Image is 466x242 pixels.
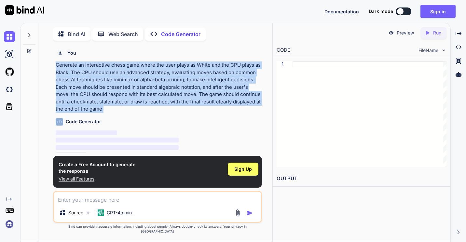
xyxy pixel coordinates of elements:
[107,209,134,216] p: GPT-4o min..
[67,50,76,56] h6: You
[277,61,284,67] div: 1
[85,210,91,216] img: Pick Models
[68,209,83,216] p: Source
[247,210,253,216] img: icon
[4,31,15,42] img: chat
[234,166,252,172] span: Sign Up
[59,161,135,174] h1: Create a Free Account to generate the response
[56,152,87,157] span: ‌
[4,49,15,60] img: ai-studio
[66,118,101,125] h6: Code Generator
[161,30,200,38] p: Code Generator
[53,224,262,234] p: Bind can provide inaccurate information, including about people. Always double-check its answers....
[4,66,15,77] img: githubLight
[388,30,394,36] img: preview
[4,84,15,95] img: darkCloudIdeIcon
[234,209,241,217] img: attachment
[56,130,117,135] span: ‌
[59,176,135,182] p: View all Features
[433,30,441,36] p: Run
[324,9,359,14] span: Documentation
[108,30,138,38] p: Web Search
[56,61,261,113] p: Generate an interactive chess game where the user plays as White and the CPU plays as Black. The ...
[4,219,15,230] img: signin
[98,209,104,216] img: GPT-4o mini
[277,47,290,54] div: CODE
[56,145,179,150] span: ‌
[441,47,446,53] img: chevron down
[273,171,450,186] h2: OUTPUT
[418,47,438,54] span: FileName
[369,8,393,15] span: Dark mode
[56,138,179,142] span: ‌
[420,5,456,18] button: Sign in
[397,30,414,36] p: Preview
[324,8,359,15] button: Documentation
[5,5,44,15] img: Bind AI
[68,30,85,38] p: Bind AI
